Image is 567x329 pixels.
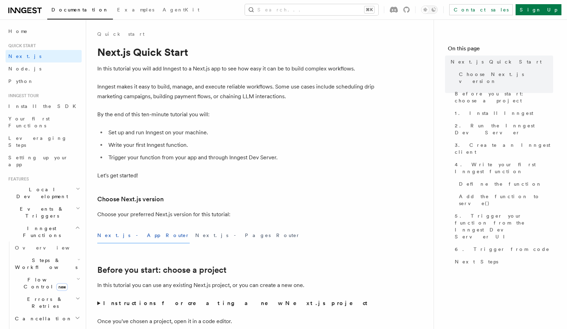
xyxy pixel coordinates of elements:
[97,194,164,204] a: Choose Next.js version
[12,293,82,312] button: Errors & Retries
[12,257,77,271] span: Steps & Workflows
[12,296,75,310] span: Errors & Retries
[15,245,87,251] span: Overview
[106,153,375,162] li: Trigger your function from your app and through Inngest Dev Server.
[459,180,542,187] span: Define the function
[455,246,550,253] span: 6. Trigger from code
[6,62,82,75] a: Node.js
[455,212,553,240] span: 5. Trigger your function from the Inngest Dev Server UI
[12,276,76,290] span: Flow Control
[103,300,370,306] strong: Instructions for creating a new Next.js project
[364,6,374,13] kbd: ⌘K
[8,66,41,71] span: Node.js
[56,283,68,291] span: new
[8,53,41,59] span: Next.js
[452,255,553,268] a: Next Steps
[6,225,75,239] span: Inngest Functions
[8,78,34,84] span: Python
[158,2,204,19] a: AgentKit
[456,68,553,87] a: Choose Next.js version
[448,44,553,56] h4: On this page
[6,75,82,87] a: Python
[106,140,375,150] li: Write your first Inngest function.
[12,242,82,254] a: Overview
[97,317,375,326] p: Once you've chosen a project, open it in a code editor.
[448,56,553,68] a: Next.js Quick Start
[8,103,80,109] span: Install the SDK
[106,128,375,137] li: Set up and run Inngest on your machine.
[452,107,553,119] a: 1. Install Inngest
[459,193,553,207] span: Add the function to serve()
[97,298,375,308] summary: Instructions for creating a new Next.js project
[6,50,82,62] a: Next.js
[6,186,76,200] span: Local Development
[245,4,378,15] button: Search...⌘K
[452,210,553,243] a: 5. Trigger your function from the Inngest Dev Server UI
[6,43,36,49] span: Quick start
[452,119,553,139] a: 2. Run the Inngest Dev Server
[455,161,553,175] span: 4. Write your first Inngest function
[97,228,190,243] button: Next.js - App Router
[455,122,553,136] span: 2. Run the Inngest Dev Server
[8,116,50,128] span: Your first Functions
[12,273,82,293] button: Flow Controlnew
[97,210,375,219] p: Choose your preferred Next.js version for this tutorial:
[6,176,29,182] span: Features
[459,71,553,85] span: Choose Next.js version
[12,312,82,325] button: Cancellation
[6,183,82,203] button: Local Development
[452,87,553,107] a: Before you start: choose a project
[449,4,513,15] a: Contact sales
[8,28,28,35] span: Home
[97,171,375,180] p: Let's get started!
[12,315,72,322] span: Cancellation
[47,2,113,19] a: Documentation
[97,82,375,101] p: Inngest makes it easy to build, manage, and execute reliable workflows. Some use cases include sc...
[97,280,375,290] p: In this tutorial you can use any existing Next.js project, or you can create a new one.
[195,228,300,243] button: Next.js - Pages Router
[6,25,82,37] a: Home
[117,7,154,12] span: Examples
[6,93,39,99] span: Inngest tour
[452,243,553,255] a: 6. Trigger from code
[452,139,553,158] a: 3. Create an Inngest client
[113,2,158,19] a: Examples
[97,64,375,74] p: In this tutorial you will add Inngest to a Next.js app to see how easy it can be to build complex...
[452,158,553,178] a: 4. Write your first Inngest function
[97,46,375,58] h1: Next.js Quick Start
[456,178,553,190] a: Define the function
[6,151,82,171] a: Setting up your app
[6,132,82,151] a: Leveraging Steps
[455,142,553,155] span: 3. Create an Inngest client
[6,100,82,112] a: Install the SDK
[8,135,67,148] span: Leveraging Steps
[421,6,438,14] button: Toggle dark mode
[6,203,82,222] button: Events & Triggers
[455,90,553,104] span: Before you start: choose a project
[451,58,542,65] span: Next.js Quick Start
[97,31,145,37] a: Quick start
[8,155,68,167] span: Setting up your app
[97,265,227,275] a: Before you start: choose a project
[97,110,375,119] p: By the end of this ten-minute tutorial you will:
[6,112,82,132] a: Your first Functions
[51,7,109,12] span: Documentation
[163,7,199,12] span: AgentKit
[456,190,553,210] a: Add the function to serve()
[455,110,533,117] span: 1. Install Inngest
[12,254,82,273] button: Steps & Workflows
[455,258,498,265] span: Next Steps
[6,205,76,219] span: Events & Triggers
[516,4,561,15] a: Sign Up
[6,222,82,242] button: Inngest Functions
